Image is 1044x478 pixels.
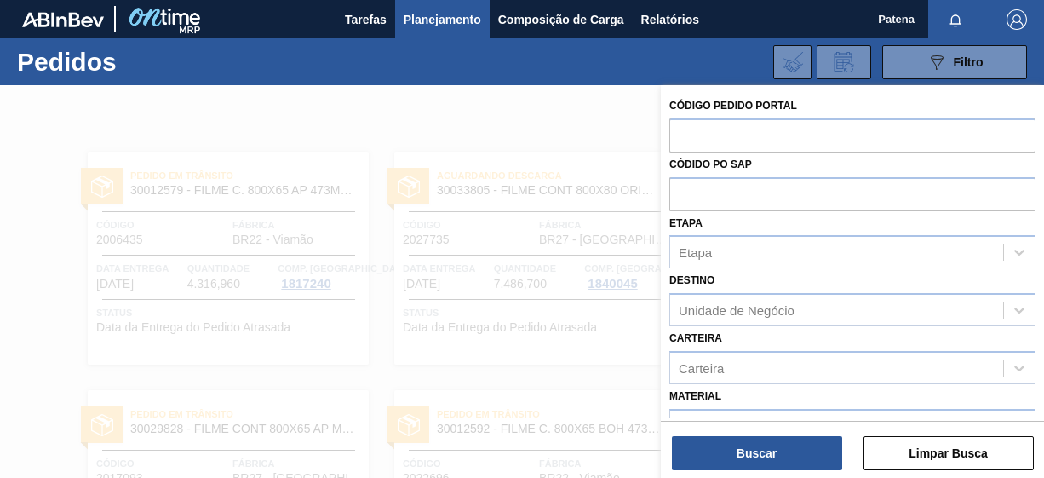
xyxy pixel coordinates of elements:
div: Carteira [679,360,724,375]
button: Notificações [928,8,983,32]
h1: Pedidos [17,52,250,72]
div: Importar Negociações dos Pedidos [773,45,812,79]
button: Filtro [882,45,1027,79]
label: Destino [669,274,714,286]
span: Tarefas [345,9,387,30]
span: Filtro [954,55,984,69]
span: Relatórios [641,9,699,30]
label: Código Pedido Portal [669,100,797,112]
label: Carteira [669,332,722,344]
label: Códido PO SAP [669,158,752,170]
span: Planejamento [404,9,481,30]
div: Solicitação de Revisão de Pedidos [817,45,871,79]
span: Composição de Carga [498,9,624,30]
div: Etapa [679,245,712,260]
img: Logout [1007,9,1027,30]
label: Etapa [669,217,703,229]
label: Material [669,390,721,402]
div: Unidade de Negócio [679,303,794,318]
img: TNhmsLtSVTkK8tSr43FrP2fwEKptu5GPRR3wAAAABJRU5ErkJggg== [22,12,104,27]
